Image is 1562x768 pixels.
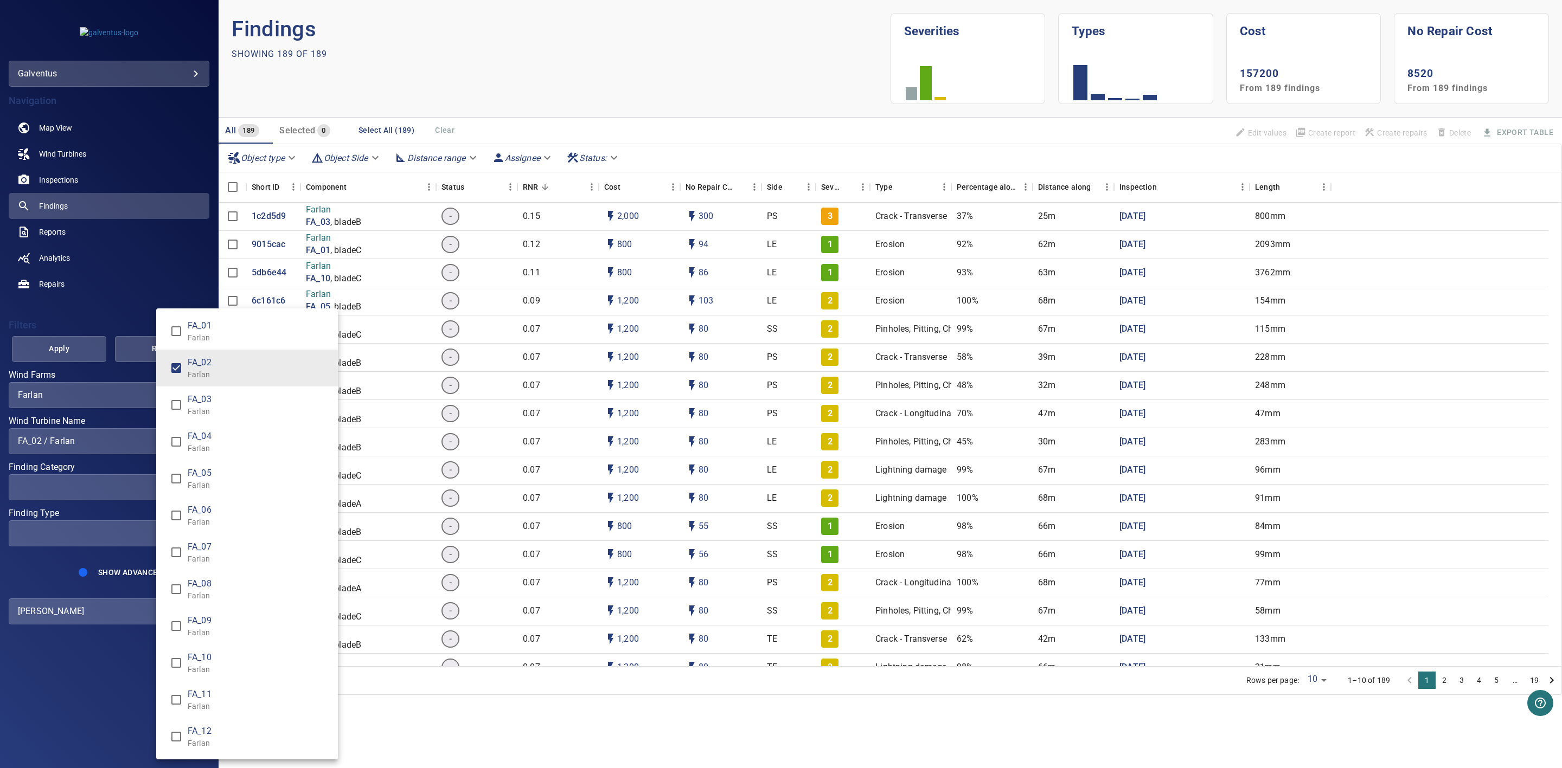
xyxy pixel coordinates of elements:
span: FA_10 [188,651,329,664]
span: FA_08 / Farlan FA_08 / Farlan [165,578,188,601]
p: Farlan [188,590,329,601]
span: FA_07 / Farlan FA_07 / Farlan [165,541,188,564]
div: FA_01 / Farlan FA_01 / Farlan [188,319,329,343]
p: Farlan [188,332,329,343]
span: FA_07 [188,540,329,553]
span: FA_02 / Farlan FA_02 / Farlan [165,357,188,379]
div: FA_10 / Farlan FA_10 / Farlan [188,651,329,675]
div: FA_08 / Farlan FA_08 / Farlan [188,577,329,601]
span: FA_03 [188,393,329,406]
span: FA_04 [188,430,329,443]
p: Farlan [188,480,329,491]
span: FA_02 [188,356,329,369]
span: FA_05 [188,467,329,480]
span: FA_09 / Farlan FA_09 / Farlan [165,615,188,637]
span: FA_03 / Farlan FA_03 / Farlan [165,393,188,416]
div: FA_02 / Farlan FA_02 / Farlan [188,356,329,380]
span: FA_08 [188,577,329,590]
span: FA_09 [188,614,329,627]
span: FA_04 / Farlan FA_04 / Farlan [165,430,188,453]
span: FA_11 [188,688,329,701]
span: FA_01 / Farlan FA_01 / Farlan [165,320,188,343]
span: FA_06 [188,504,329,517]
p: Farlan [188,406,329,417]
span: FA_06 / Farlan FA_06 / Farlan [165,504,188,527]
div: FA_06 / Farlan FA_06 / Farlan [188,504,329,527]
div: FA_09 / Farlan FA_09 / Farlan [188,614,329,638]
div: FA_11 / Farlan FA_11 / Farlan [188,688,329,712]
div: FA_05 / Farlan FA_05 / Farlan [188,467,329,491]
span: FA_12 [188,725,329,738]
div: FA_07 / Farlan FA_07 / Farlan [188,540,329,564]
span: FA_12 / Farlan FA_12 / Farlan [165,725,188,748]
ul: FA_02 / Farlan [156,308,338,759]
p: Farlan [188,664,329,675]
p: Farlan [188,369,329,380]
span: FA_01 [188,319,329,332]
p: Farlan [188,443,329,454]
span: FA_10 / Farlan FA_10 / Farlan [165,651,188,674]
div: Wind Turbine Name [9,428,209,454]
p: Farlan [188,701,329,712]
span: FA_05 / Farlan FA_05 / Farlan [165,467,188,490]
div: FA_04 / Farlan FA_04 / Farlan [188,430,329,454]
div: FA_03 / Farlan FA_03 / Farlan [188,393,329,417]
p: Farlan [188,738,329,748]
span: FA_11 / Farlan FA_11 / Farlan [165,688,188,711]
p: Farlan [188,627,329,638]
p: Farlan [188,553,329,564]
p: Farlan [188,517,329,527]
div: FA_12 / Farlan FA_12 / Farlan [188,725,329,748]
